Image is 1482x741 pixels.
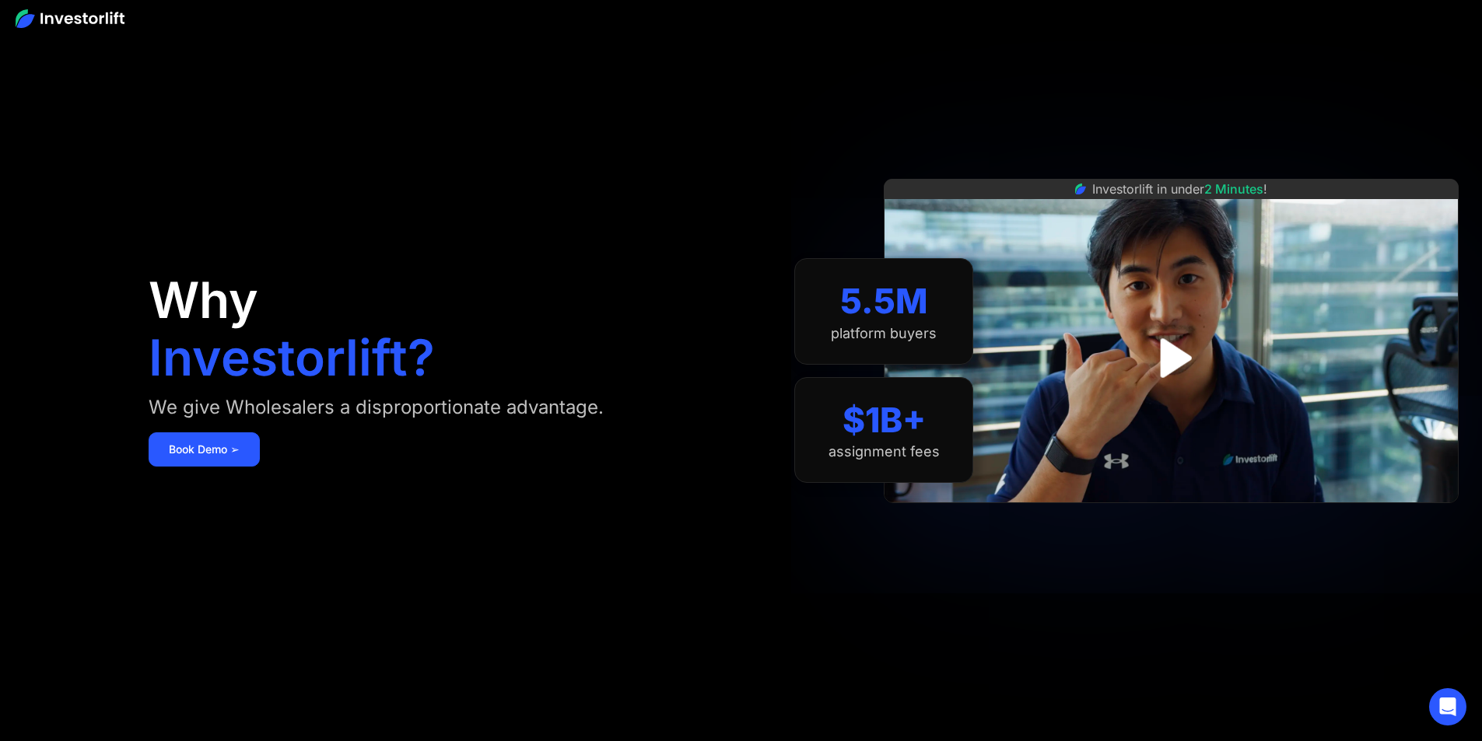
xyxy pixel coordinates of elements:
a: open lightbox [1137,323,1206,393]
span: 2 Minutes [1204,181,1263,197]
iframe: Customer reviews powered by Trustpilot [1055,511,1288,530]
div: platform buyers [831,325,937,342]
div: Open Intercom Messenger [1429,688,1466,725]
div: Investorlift in under ! [1092,180,1267,198]
h1: Investorlift? [149,333,435,383]
div: We give Wholesalers a disproportionate advantage. [149,395,604,420]
div: assignment fees [829,443,940,460]
div: $1B+ [843,400,926,441]
a: Book Demo ➢ [149,432,260,467]
div: 5.5M [840,281,928,322]
h1: Why [149,275,258,325]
